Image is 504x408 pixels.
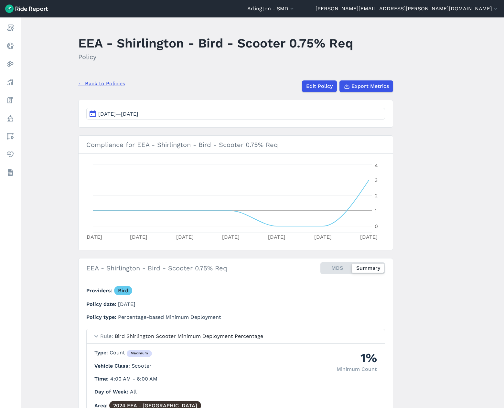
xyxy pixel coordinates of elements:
[110,350,152,356] span: Count
[94,363,132,369] span: Vehicle Class
[110,376,157,382] span: 4:00 AM - 6:00 AM
[247,5,295,13] button: Arlington - SMD
[132,363,152,369] span: Scooter
[130,389,137,395] span: All
[302,80,337,92] a: Edit Policy
[339,80,393,92] button: Export Metrics
[86,108,385,120] button: [DATE]—[DATE]
[87,329,385,344] summary: RuleBird Shirlington Scooter Minimum Deployment Percentage
[86,301,118,307] span: Policy date
[84,234,102,240] tspan: [DATE]
[86,314,118,320] span: Policy type
[337,365,377,373] div: Minimum Count
[98,111,138,117] span: [DATE]—[DATE]
[314,234,331,240] tspan: [DATE]
[78,52,353,62] h2: Policy
[78,34,353,52] h1: EEA - Shirlington - Bird - Scooter 0.75% Req
[5,40,16,52] a: Realtime
[5,167,16,178] a: Datasets
[176,234,193,240] tspan: [DATE]
[118,314,221,320] span: Percentage-based Minimum Deployment
[94,389,130,395] span: Day of Week
[375,162,378,169] tspan: 4
[5,76,16,88] a: Analyze
[5,58,16,70] a: Heatmaps
[222,234,240,240] tspan: [DATE]
[78,80,125,88] a: ← Back to Policies
[127,350,152,357] div: maximum
[94,350,110,356] span: Type
[268,234,285,240] tspan: [DATE]
[5,112,16,124] a: Policy
[5,5,48,13] img: Ride Report
[86,263,227,273] h2: EEA - Shirlington - Bird - Scooter 0.75% Req
[337,349,377,367] div: 1%
[130,234,147,240] tspan: [DATE]
[375,223,378,229] tspan: 0
[375,193,378,199] tspan: 2
[94,376,110,382] span: Time
[5,94,16,106] a: Fees
[5,149,16,160] a: Health
[360,234,378,240] tspan: [DATE]
[375,208,377,214] tspan: 1
[5,131,16,142] a: Areas
[118,301,135,307] span: [DATE]
[79,136,393,154] h3: Compliance for EEA - Shirlington - Bird - Scooter 0.75% Req
[316,5,499,13] button: [PERSON_NAME][EMAIL_ADDRESS][PERSON_NAME][DOMAIN_NAME]
[5,22,16,34] a: Report
[115,333,263,339] span: Bird Shirlington Scooter Minimum Deployment Percentage
[375,177,378,183] tspan: 3
[351,82,389,90] span: Export Metrics
[86,288,114,294] span: Providers
[100,333,115,339] span: Rule
[114,286,132,295] a: Bird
